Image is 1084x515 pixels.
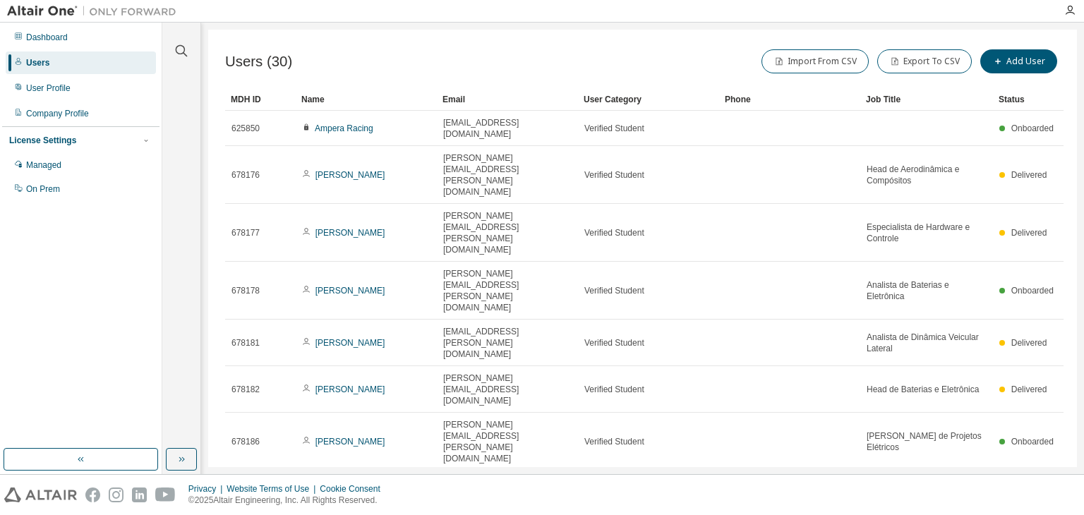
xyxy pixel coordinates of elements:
[231,123,260,134] span: 625850
[109,487,124,502] img: instagram.svg
[867,164,987,186] span: Head de Aerodinâmica e Compósitos
[26,57,49,68] div: Users
[231,169,260,181] span: 678176
[1011,437,1054,447] span: Onboarded
[231,227,260,238] span: 678177
[231,436,260,447] span: 678186
[7,4,183,18] img: Altair One
[1011,123,1054,133] span: Onboarded
[584,227,644,238] span: Verified Student
[584,337,644,349] span: Verified Student
[443,152,572,198] span: [PERSON_NAME][EMAIL_ADDRESS][PERSON_NAME][DOMAIN_NAME]
[26,32,68,43] div: Dashboard
[132,487,147,502] img: linkedin.svg
[867,332,987,354] span: Analista de Dinâmica Veicular Lateral
[231,88,290,111] div: MDH ID
[315,123,373,133] a: Ampera Racing
[443,268,572,313] span: [PERSON_NAME][EMAIL_ADDRESS][PERSON_NAME][DOMAIN_NAME]
[584,384,644,395] span: Verified Student
[231,285,260,296] span: 678178
[584,88,713,111] div: User Category
[227,483,320,495] div: Website Terms of Use
[231,384,260,395] span: 678182
[980,49,1057,73] button: Add User
[443,419,572,464] span: [PERSON_NAME][EMAIL_ADDRESS][PERSON_NAME][DOMAIN_NAME]
[999,88,1058,111] div: Status
[4,487,77,502] img: altair_logo.svg
[315,338,385,348] a: [PERSON_NAME]
[443,210,572,255] span: [PERSON_NAME][EMAIL_ADDRESS][PERSON_NAME][DOMAIN_NAME]
[315,286,385,296] a: [PERSON_NAME]
[320,483,388,495] div: Cookie Consent
[584,285,644,296] span: Verified Student
[315,437,385,447] a: [PERSON_NAME]
[725,88,855,111] div: Phone
[867,222,987,244] span: Especialista de Hardware e Controle
[584,169,644,181] span: Verified Student
[1011,338,1047,348] span: Delivered
[761,49,869,73] button: Import From CSV
[315,170,385,180] a: [PERSON_NAME]
[231,337,260,349] span: 678181
[584,436,644,447] span: Verified Student
[1011,286,1054,296] span: Onboarded
[225,54,292,70] span: Users (30)
[301,88,431,111] div: Name
[9,135,76,146] div: License Settings
[1011,170,1047,180] span: Delivered
[26,183,60,195] div: On Prem
[443,372,572,406] span: [PERSON_NAME][EMAIL_ADDRESS][DOMAIN_NAME]
[85,487,100,502] img: facebook.svg
[315,384,385,394] a: [PERSON_NAME]
[26,108,89,119] div: Company Profile
[867,384,979,395] span: Head de Baterias e Eletrônica
[867,430,987,453] span: [PERSON_NAME] de Projetos Elétricos
[26,83,71,94] div: User Profile
[315,228,385,238] a: [PERSON_NAME]
[188,483,227,495] div: Privacy
[877,49,972,73] button: Export To CSV
[188,495,389,507] p: © 2025 Altair Engineering, Inc. All Rights Reserved.
[867,279,987,302] span: Analista de Baterias e Eletrônica
[584,123,644,134] span: Verified Student
[1011,384,1047,394] span: Delivered
[155,487,176,502] img: youtube.svg
[1011,228,1047,238] span: Delivered
[26,159,61,171] div: Managed
[866,88,987,111] div: Job Title
[442,88,572,111] div: Email
[443,117,572,140] span: [EMAIL_ADDRESS][DOMAIN_NAME]
[443,326,572,360] span: [EMAIL_ADDRESS][PERSON_NAME][DOMAIN_NAME]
